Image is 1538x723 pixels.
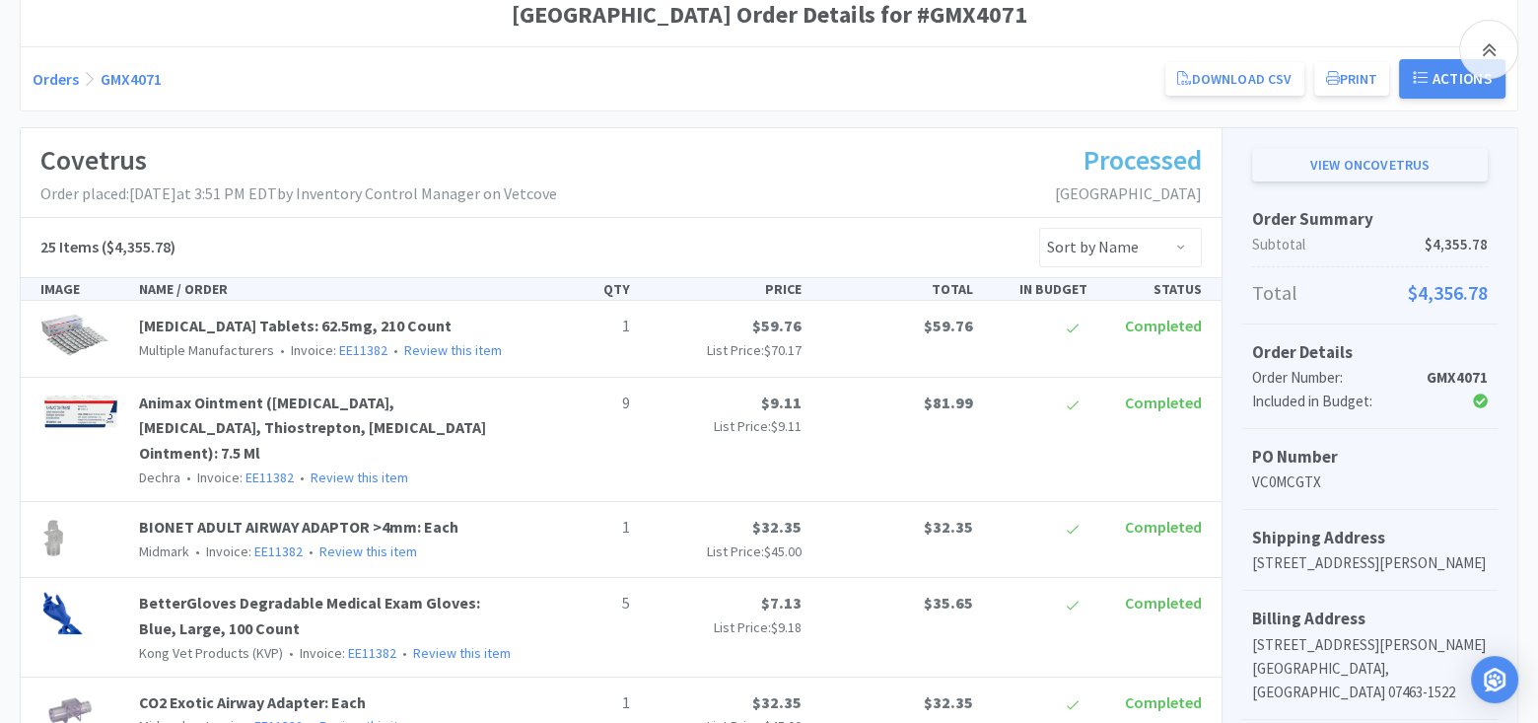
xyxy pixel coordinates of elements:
span: • [192,542,203,560]
p: 1 [531,314,630,339]
span: Invoice: [189,542,303,560]
a: CO2 Exotic Airway Adapter: Each [139,692,366,712]
div: PRICE [638,278,809,300]
p: List Price: [646,415,802,437]
span: $35.65 [924,593,973,613]
span: Multiple Manufacturers [139,341,274,359]
span: Invoice: [180,469,294,486]
button: Print [1314,62,1390,96]
span: Completed [1125,593,1202,613]
h5: Order Summary [1252,206,1488,233]
a: Review this item [413,644,511,662]
span: $9.11 [771,417,802,435]
h5: Order Details [1252,339,1488,366]
span: • [390,341,401,359]
a: Review this item [319,542,417,560]
span: $7.13 [761,593,802,613]
span: $32.35 [752,517,802,537]
span: Invoice: [274,341,387,359]
span: • [399,644,410,662]
a: View onCovetrus [1252,148,1488,181]
span: $45.00 [764,542,802,560]
h5: Billing Address [1252,606,1488,632]
p: [STREET_ADDRESS][PERSON_NAME] [1252,551,1488,575]
p: [GEOGRAPHIC_DATA] [1055,181,1202,207]
div: IMAGE [33,278,131,300]
a: Orders [33,69,79,89]
span: $59.76 [924,316,973,335]
span: $70.17 [764,341,802,359]
h5: ($4,355.78) [40,235,175,260]
div: Order Number: [1252,366,1409,390]
span: $32.35 [752,692,802,712]
span: Dechra [139,469,180,486]
a: EE11382 [254,542,303,560]
p: 1 [531,690,630,716]
span: Processed [1084,142,1202,178]
strong: GMX4071 [1427,368,1488,387]
img: a2b7c119318d4e35916a09bac8435cea_537197.png [40,591,83,634]
span: $9.18 [771,618,802,636]
p: Total [1252,277,1488,309]
h5: Shipping Address [1252,525,1488,551]
p: Subtotal [1252,233,1488,256]
span: $59.76 [752,316,802,335]
h5: PO Number [1252,444,1488,470]
span: • [277,341,288,359]
span: • [297,469,308,486]
a: Review this item [404,341,502,359]
span: • [286,644,297,662]
a: [MEDICAL_DATA] Tablets: 62.5mg, 210 Count [139,316,452,335]
p: VC0MCGTX [1252,470,1488,494]
img: 099c5528528a4af689ff2dd837d78df9_451223.png [40,314,110,357]
p: 1 [531,515,630,541]
span: $32.35 [924,692,973,712]
h1: Covetrus [40,138,557,182]
a: EE11382 [339,341,387,359]
button: Actions [1399,59,1505,99]
span: $4,355.78 [1425,233,1488,256]
span: Completed [1125,393,1202,412]
span: Completed [1125,692,1202,712]
span: 25 Items [40,237,99,256]
span: Kong Vet Products (KVP) [139,644,283,662]
a: Animax Ointment ([MEDICAL_DATA], [MEDICAL_DATA], Thiostrepton, [MEDICAL_DATA] Ointment): 7.5 Ml [139,393,486,463]
a: GMX4071 [101,69,162,89]
div: IN BUDGET [981,278,1095,300]
a: BetterGloves Degradable Medical Exam Gloves: Blue, Large, 100 Count [139,593,480,638]
a: EE11382 [245,469,294,486]
p: 9 [531,391,630,416]
div: Open Intercom Messenger [1471,656,1518,703]
p: Order placed: [DATE] at 3:51 PM EDT by Inventory Control Manager on Vetcove [40,181,557,207]
p: List Price: [646,339,802,361]
span: Completed [1125,316,1202,335]
div: QTY [524,278,638,300]
span: Completed [1125,517,1202,537]
img: f8e6fbe998c648979a6233f3d4fbc3e8_30406.png [40,515,67,558]
p: [STREET_ADDRESS][PERSON_NAME] [1252,633,1488,657]
div: STATUS [1095,278,1210,300]
span: $9.11 [761,393,802,412]
div: NAME / ORDER [131,278,524,300]
span: Invoice: [283,644,396,662]
div: TOTAL [809,278,981,300]
span: $81.99 [924,393,973,412]
p: 5 [531,591,630,616]
span: $4,356.78 [1408,277,1488,309]
a: BIONET ADULT AIRWAY ADAPTOR >4mm: Each [139,517,458,537]
p: List Price: [646,541,802,562]
p: [GEOGRAPHIC_DATA], [GEOGRAPHIC_DATA] 07463-1522 [1252,657,1488,704]
a: Review this item [311,469,408,486]
a: EE11382 [348,644,396,662]
span: • [306,542,316,560]
span: • [183,469,194,486]
span: $32.35 [924,517,973,537]
p: List Price: [646,616,802,638]
a: Download CSV [1165,62,1303,96]
div: Included in Budget: [1252,390,1409,413]
span: Midmark [139,542,189,560]
img: 20db1b02c83c4be7948cd58931a37f2e_27575.png [40,391,123,434]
